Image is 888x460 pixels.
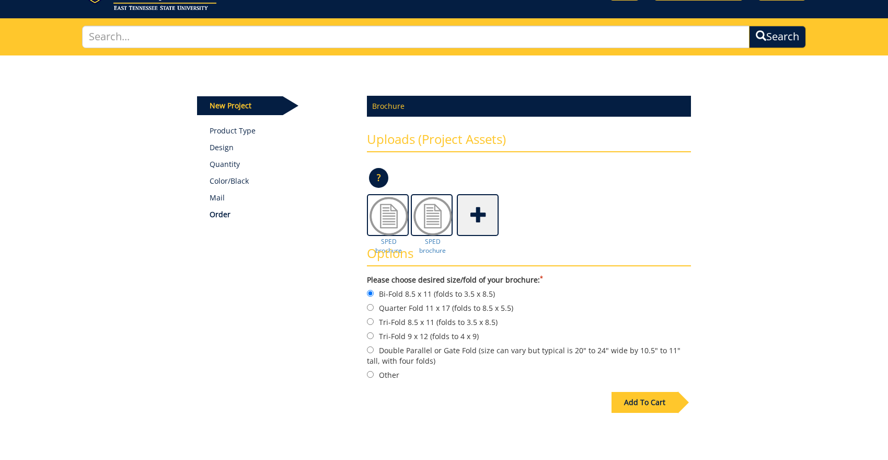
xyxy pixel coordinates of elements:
p: New Project [197,96,283,115]
label: Tri-Fold 9 x 12 (folds to 4 x 9) [367,330,691,342]
label: Quarter Fold 11 x 17 (folds to 8.5 x 5.5) [367,302,691,313]
label: Tri-Fold 8.5 x 11 (folds to 3.5 x 8.5) [367,316,691,328]
a: Product Type [210,126,351,136]
input: Bi-Fold 8.5 x 11 (folds to 3.5 x 8.5) [367,290,374,297]
p: ? [369,168,388,188]
p: Mail [210,193,351,203]
input: Quarter Fold 11 x 17 (folds to 8.5 x 5.5) [367,304,374,311]
p: Design [210,142,351,153]
p: Order [210,209,351,220]
label: Bi-Fold 8.5 x 11 (folds to 3.5 x 8.5) [367,288,691,299]
div: Add To Cart [612,392,678,413]
label: Double Parallel or Gate Fold (size can vary but typical is 20" to 24" wide by 10.5" to 11" tall, ... [367,344,691,366]
p: Quantity [210,159,351,170]
p: Brochure [367,96,691,117]
input: Search... [82,26,750,48]
label: Other [367,369,691,380]
h3: Options [367,246,691,266]
input: Tri-Fold 9 x 12 (folds to 4 x 9) [367,332,374,339]
label: Please choose desired size/fold of your brochure: [367,275,691,285]
button: Search [749,26,806,48]
input: Double Parallel or Gate Fold (size can vary but typical is 20" to 24" wide by 10.5" to 11" tall, ... [367,346,374,353]
img: Doc2.png [368,195,410,237]
img: Doc2.png [412,195,454,237]
input: Tri-Fold 8.5 x 11 (folds to 3.5 x 8.5) [367,318,374,325]
input: Other [367,371,374,378]
p: Color/Black [210,176,351,186]
h3: Uploads (Project Assets) [367,132,691,152]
